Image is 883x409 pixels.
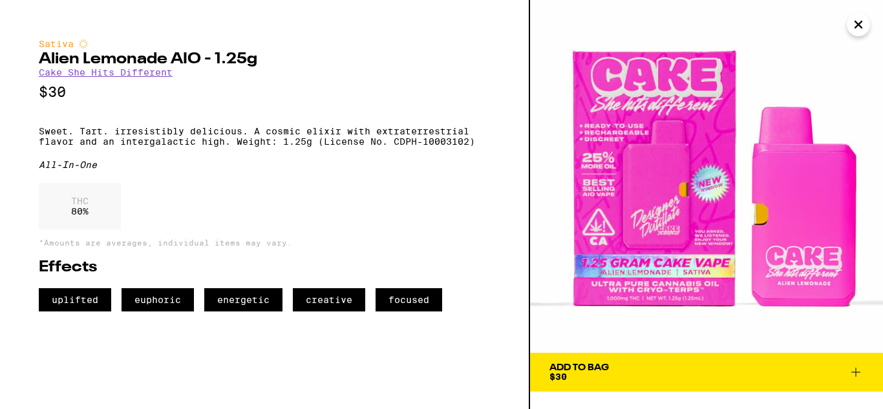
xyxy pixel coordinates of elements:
a: Cake She Hits Different [39,67,173,78]
span: Hi. Need any help? [8,9,93,19]
p: $30 [39,84,490,100]
span: creative [293,288,365,311]
div: 80 % [39,183,121,229]
div: Sativa [39,39,490,49]
h2: Alien Lemonade AIO - 1.25g [39,52,490,67]
span: $30 [549,372,567,382]
div: Add To Bag [549,363,609,372]
button: Add To Bag$30 [530,353,883,392]
span: uplifted [39,288,111,311]
button: Close [847,13,870,36]
span: energetic [204,288,282,311]
p: *Amounts are averages, individual items may vary. [39,238,490,247]
h2: Effects [39,260,490,275]
div: All-In-One [39,160,490,170]
p: THC [71,196,89,206]
p: Sweet. Tart. irresistibly delicious. A cosmic elixir with extraterrestrial flavor and an intergal... [39,126,490,147]
img: sativaColor.svg [78,39,89,49]
span: focused [376,288,442,311]
span: euphoric [122,288,194,311]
